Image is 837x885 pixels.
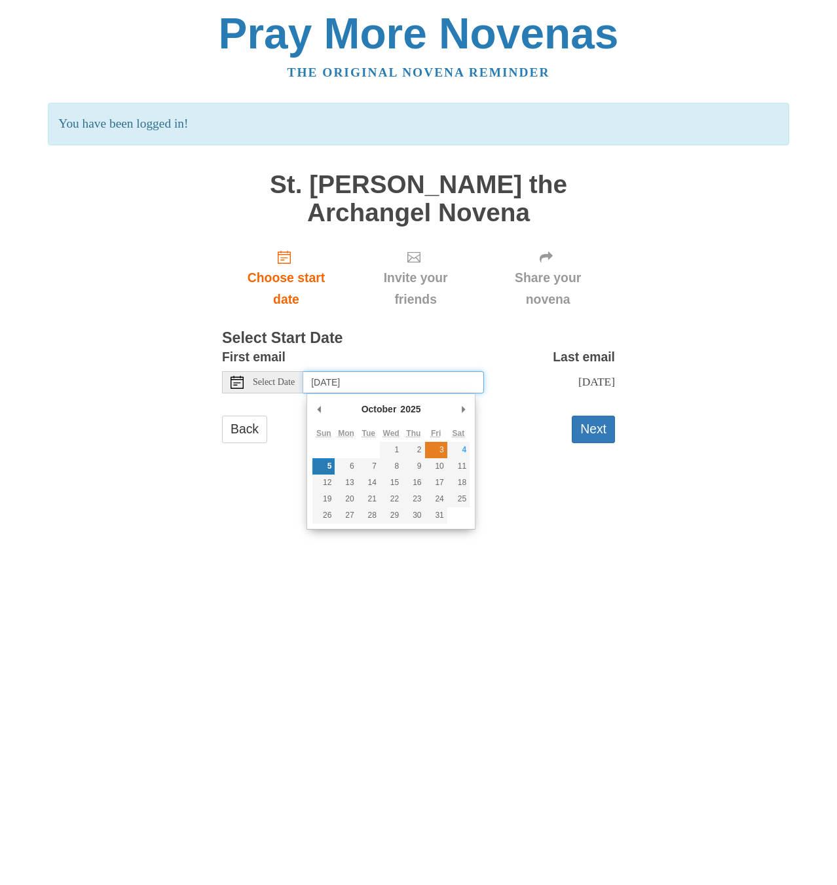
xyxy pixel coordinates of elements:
[48,103,789,145] p: You have been logged in!
[398,399,422,419] div: 2025
[316,429,331,438] abbr: Sunday
[431,429,441,438] abbr: Friday
[312,491,335,507] button: 19
[425,458,447,475] button: 10
[572,416,615,442] button: Next
[312,475,335,491] button: 12
[363,267,468,310] span: Invite your friends
[312,507,335,524] button: 26
[360,399,399,419] div: October
[358,475,380,491] button: 14
[358,491,380,507] button: 21
[350,240,481,317] div: Click "Next" to confirm your start date first.
[303,371,484,393] input: Use the arrow keys to pick a date
[447,458,470,475] button: 11
[335,475,357,491] button: 13
[553,346,615,368] label: Last email
[358,507,380,524] button: 28
[312,458,335,475] button: 5
[380,475,402,491] button: 15
[425,491,447,507] button: 24
[222,416,267,442] a: Back
[358,458,380,475] button: 7
[447,442,470,458] button: 4
[380,458,402,475] button: 8
[402,491,424,507] button: 23
[222,346,286,368] label: First email
[380,507,402,524] button: 29
[288,65,550,79] a: The original novena reminder
[222,171,615,226] h1: St. [PERSON_NAME] the Archangel Novena
[312,399,325,419] button: Previous Month
[335,507,357,524] button: 27
[406,429,420,438] abbr: Thursday
[447,491,470,507] button: 25
[402,475,424,491] button: 16
[222,240,350,317] a: Choose start date
[425,442,447,458] button: 3
[425,507,447,524] button: 31
[335,491,357,507] button: 20
[453,429,465,438] abbr: Saturday
[447,475,470,491] button: 18
[380,442,402,458] button: 1
[235,267,337,310] span: Choose start date
[481,240,615,317] div: Click "Next" to confirm your start date first.
[253,378,295,387] span: Select Date
[222,330,615,347] h3: Select Start Date
[383,429,400,438] abbr: Wednesday
[402,458,424,475] button: 9
[219,9,619,58] a: Pray More Novenas
[362,429,375,438] abbr: Tuesday
[380,491,402,507] button: 22
[338,429,354,438] abbr: Monday
[494,267,602,310] span: Share your novena
[402,442,424,458] button: 2
[335,458,357,475] button: 6
[578,375,615,388] span: [DATE]
[456,399,470,419] button: Next Month
[425,475,447,491] button: 17
[402,507,424,524] button: 30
